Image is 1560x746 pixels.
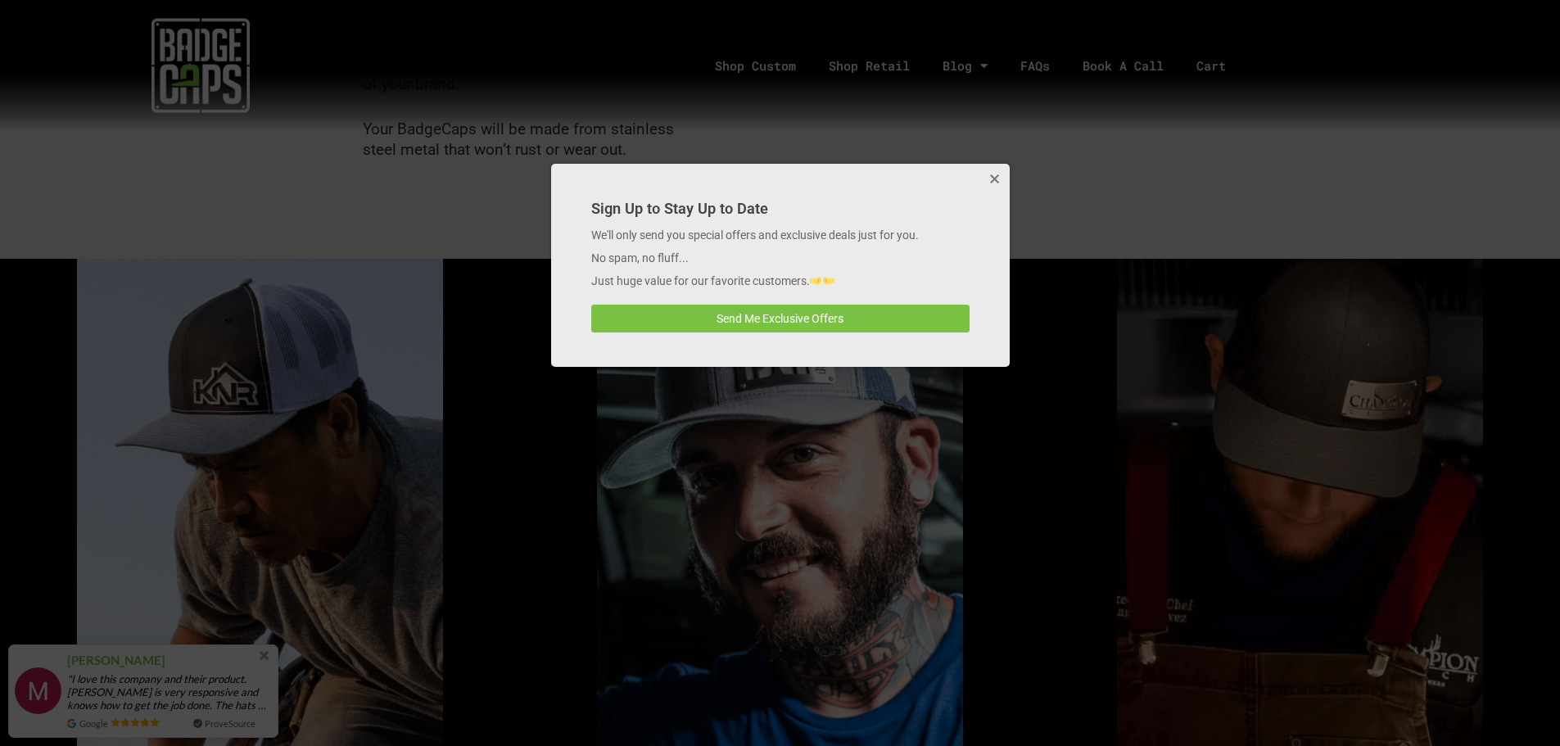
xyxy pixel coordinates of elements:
[591,198,970,219] h4: Sign Up to Stay Up to Date
[591,274,970,290] p: Just huge value for our favorite customers.
[591,251,970,267] p: No spam, no fluff...
[591,228,970,244] p: We'll only send you special offers and exclusive deals just for you.
[591,305,970,332] button: Send Me Exclusive Offers
[1478,667,1560,746] iframe: Chat Widget
[551,164,1010,367] div: Sign Up to Stay Up to Date
[977,164,1010,197] button: Close
[823,275,834,287] img: 🤛
[810,275,821,287] img: 🤜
